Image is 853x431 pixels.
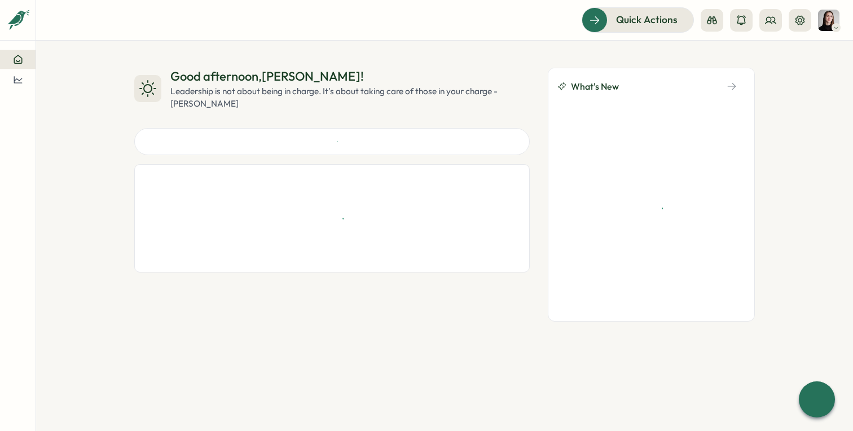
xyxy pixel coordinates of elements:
button: Quick Actions [582,7,694,32]
img: Elena Ladushyna [818,10,839,31]
div: Leadership is not about being in charge. It's about taking care of those in your charge - [PERSON... [170,85,530,110]
span: What's New [571,80,619,94]
div: Good afternoon , [PERSON_NAME] ! [170,68,530,85]
span: Quick Actions [616,12,678,27]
